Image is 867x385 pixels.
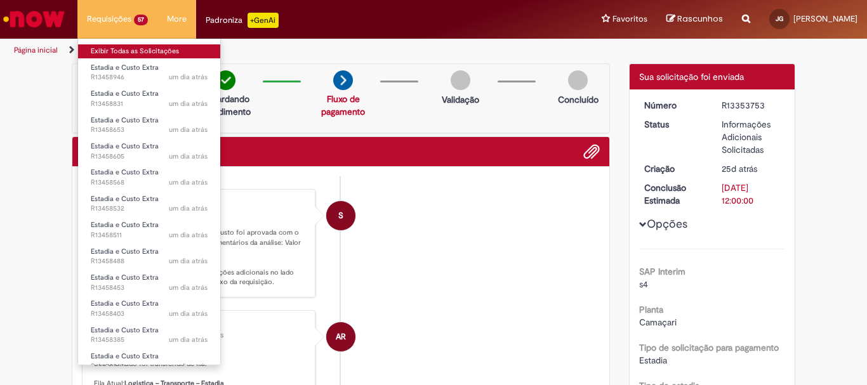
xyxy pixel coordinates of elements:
[722,163,757,174] time: 05/08/2025 08:42:56
[635,99,713,112] dt: Número
[639,342,779,353] b: Tipo de solicitação para pagamento
[722,181,781,207] div: [DATE] 12:00:00
[169,72,208,82] span: um dia atrás
[91,194,159,204] span: Estadia e Custo Extra
[169,152,208,161] span: um dia atrás
[91,204,208,214] span: R13458532
[78,61,220,84] a: Aberto R13458946 : Estadia e Custo Extra
[248,13,279,28] p: +GenAi
[635,181,713,207] dt: Conclusão Estimada
[169,362,208,371] time: 28/08/2025 14:46:20
[635,118,713,131] dt: Status
[78,245,220,268] a: Aberto R13458488 : Estadia e Custo Extra
[1,6,67,32] img: ServiceNow
[78,271,220,294] a: Aberto R13458453 : Estadia e Custo Extra
[326,201,355,230] div: System
[169,178,208,187] time: 28/08/2025 15:13:41
[169,256,208,266] span: um dia atrás
[442,93,479,106] p: Validação
[169,204,208,213] time: 28/08/2025 15:09:23
[91,247,159,256] span: Estadia e Custo Extra
[612,13,647,25] span: Favoritos
[78,140,220,163] a: Aberto R13458605 : Estadia e Custo Extra
[169,335,208,344] time: 28/08/2025 14:49:28
[639,304,663,315] b: Planta
[666,13,723,25] a: Rascunhos
[91,167,159,177] span: Estadia e Custo Extra
[722,118,781,156] div: Informações Adicionais Solicitadas
[91,99,208,109] span: R13458831
[91,283,208,293] span: R13458453
[722,163,757,174] span: 25d atrás
[91,178,208,188] span: R13458568
[793,13,857,24] span: [PERSON_NAME]
[169,230,208,240] span: um dia atrás
[91,89,159,98] span: Estadia e Custo Extra
[169,99,208,108] span: um dia atrás
[169,283,208,292] span: um dia atrás
[78,323,220,347] a: Aberto R13458385 : Estadia e Custo Extra
[91,115,159,125] span: Estadia e Custo Extra
[169,125,208,134] span: um dia atrás
[639,278,648,290] span: s4
[677,13,723,25] span: Rascunhos
[91,325,159,335] span: Estadia e Custo Extra
[722,162,781,175] div: 05/08/2025 08:42:56
[91,299,159,308] span: Estadia e Custo Extra
[91,72,208,82] span: R13458946
[169,335,208,344] span: um dia atrás
[78,114,220,137] a: Aberto R13458653 : Estadia e Custo Extra
[558,93,599,106] p: Concluído
[639,266,685,277] b: SAP Interim
[78,87,220,110] a: Aberto R13458831 : Estadia e Custo Extra
[326,322,355,351] div: Ambev RPA
[169,230,208,240] time: 28/08/2025 15:06:00
[78,349,220,373] a: Aberto R13458362 : Estadia e Custo Extra
[91,152,208,162] span: R13458605
[78,297,220,320] a: Aberto R13458403 : Estadia e Custo Extra
[169,99,208,108] time: 28/08/2025 15:46:58
[14,45,58,55] a: Página inicial
[169,152,208,161] time: 28/08/2025 15:17:01
[91,309,208,319] span: R13458403
[91,256,208,266] span: R13458488
[639,316,677,328] span: Camaçari
[91,335,208,345] span: R13458385
[216,70,235,90] img: check-circle-green.png
[134,15,148,25] span: 57
[169,309,208,318] time: 28/08/2025 14:52:50
[87,13,131,25] span: Requisições
[91,63,159,72] span: Estadia e Custo Extra
[639,71,744,82] span: Sua solicitação foi enviada
[78,192,220,216] a: Aberto R13458532 : Estadia e Custo Extra
[91,220,159,230] span: Estadia e Custo Extra
[169,362,208,371] span: um dia atrás
[91,125,208,135] span: R13458653
[568,70,588,90] img: img-circle-grey.png
[169,256,208,266] time: 28/08/2025 15:02:12
[722,99,781,112] div: R13353753
[91,230,208,240] span: R13458511
[169,178,208,187] span: um dia atrás
[169,204,208,213] span: um dia atrás
[639,355,667,366] span: Estadia
[333,70,353,90] img: arrow-next.png
[167,13,187,25] span: More
[776,15,783,23] span: JG
[169,125,208,134] time: 28/08/2025 15:23:38
[91,362,208,372] span: R13458362
[78,218,220,242] a: Aberto R13458511 : Estadia e Custo Extra
[91,273,159,282] span: Estadia e Custo Extra
[91,351,159,361] span: Estadia e Custo Extra
[206,13,279,28] div: Padroniza
[10,39,569,62] ul: Trilhas de página
[78,166,220,189] a: Aberto R13458568 : Estadia e Custo Extra
[169,309,208,318] span: um dia atrás
[338,200,343,231] span: S
[451,70,470,90] img: img-circle-grey.png
[583,143,600,160] button: Adicionar anexos
[635,162,713,175] dt: Criação
[169,283,208,292] time: 28/08/2025 14:57:49
[77,38,221,365] ul: Requisições
[321,93,365,117] a: Fluxo de pagamento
